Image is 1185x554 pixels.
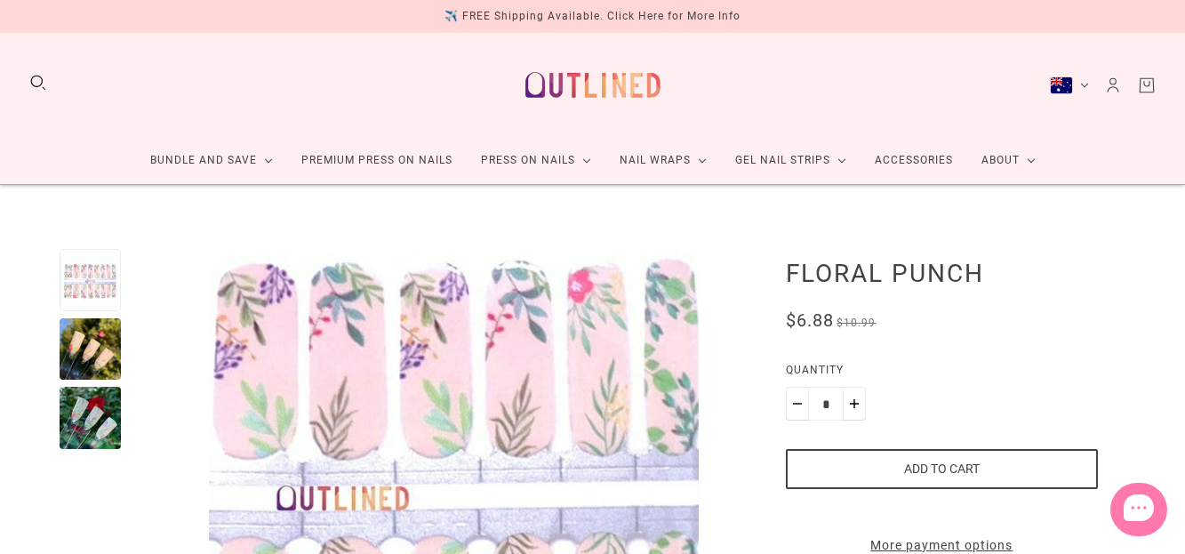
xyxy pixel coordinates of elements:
[467,137,605,184] a: Press On Nails
[967,137,1050,184] a: About
[1137,76,1157,95] a: Cart
[287,137,467,184] a: Premium Press On Nails
[786,361,1097,387] label: Quantity
[136,137,287,184] a: Bundle and Save
[786,449,1097,489] button: Add to cart
[515,47,671,123] a: Outlined
[843,387,866,421] button: Plus
[444,7,741,26] div: ✈️ FREE Shipping Available. Click Here for More Info
[786,387,809,421] button: Minus
[786,258,1097,288] h1: Floral Punch
[1103,76,1123,95] a: Account
[28,73,48,92] button: Search
[605,137,721,184] a: Nail Wraps
[721,137,861,184] a: Gel Nail Strips
[786,309,834,331] span: $6.88
[861,137,967,184] a: Accessories
[1050,76,1089,94] button: Australia
[837,317,876,329] span: $10.99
